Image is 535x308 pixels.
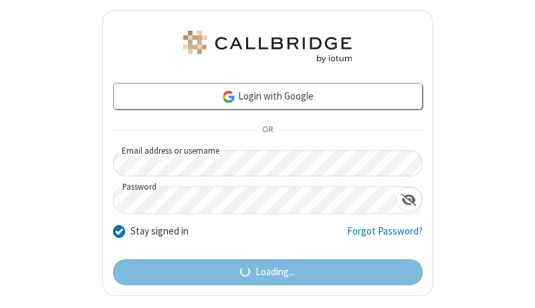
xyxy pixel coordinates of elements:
a: Forgot Password? [347,224,423,249]
label: Stay signed in [130,224,189,239]
button: Loading... [113,259,423,286]
img: Astra [181,31,354,63]
img: google-icon.png [221,90,236,104]
iframe: Chat [502,273,525,299]
input: Password [114,187,396,213]
span: OR [257,121,278,140]
input: Email address or username [113,150,423,176]
a: Login with Google [113,83,423,110]
div: Show password [396,187,422,212]
span: Loading... [255,265,295,280]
